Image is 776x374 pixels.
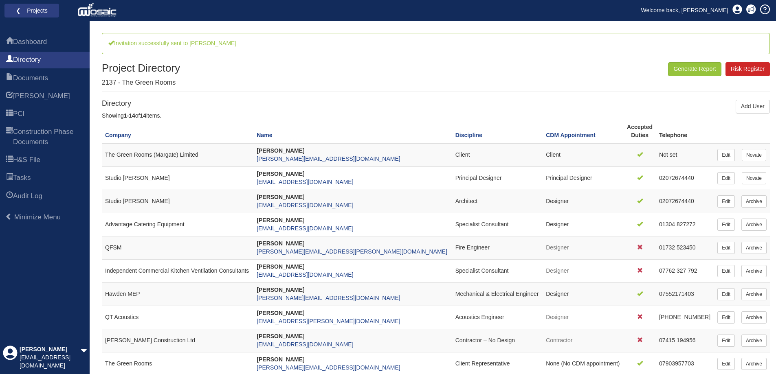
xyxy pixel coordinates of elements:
[102,236,253,260] td: QFSM
[257,155,400,162] a: [PERSON_NAME][EMAIL_ADDRESS][DOMAIN_NAME]
[102,190,253,213] td: Studio [PERSON_NAME]
[140,112,146,119] b: 14
[6,37,13,47] span: Dashboard
[741,265,767,277] a: Archive
[6,74,13,83] span: Documents
[455,132,482,138] a: Discipline
[717,288,735,300] a: Edit
[656,213,714,236] td: 01304 827272
[257,356,304,363] strong: [PERSON_NAME]
[656,190,714,213] td: 02072674440
[546,291,569,297] span: Designer
[741,195,767,208] a: Archive
[741,219,767,231] a: Archive
[725,62,770,76] a: Risk Register
[546,337,572,343] span: Contractor
[257,171,304,177] strong: [PERSON_NAME]
[257,240,304,247] strong: [PERSON_NAME]
[102,282,253,306] td: Hawden MEP
[13,127,84,147] span: Construction Phase Documents
[102,167,253,190] td: Studio [PERSON_NAME]
[717,265,735,277] a: Edit
[257,263,304,270] strong: [PERSON_NAME]
[656,260,714,283] td: 07762 327 792
[742,149,766,161] a: Novate
[624,120,656,143] th: Accepted Duties
[20,346,81,354] div: [PERSON_NAME]
[102,143,253,166] td: The Green Rooms (Margate) Limited
[10,5,54,16] a: ❮ Projects
[741,311,767,324] a: Archive
[13,37,47,47] span: Dashboard
[717,311,735,324] a: Edit
[455,267,509,274] span: Specialist Consultant
[257,202,353,208] a: [EMAIL_ADDRESS][DOMAIN_NAME]
[741,288,767,300] a: Archive
[102,329,253,352] td: [PERSON_NAME] Construction Ltd
[257,147,304,154] strong: [PERSON_NAME]
[105,132,131,138] a: Company
[13,73,48,83] span: Documents
[102,112,770,120] div: Showing of items.
[455,291,539,297] span: Mechanical & Electrical Engineer
[257,248,447,255] a: [PERSON_NAME][EMAIL_ADDRESS][PERSON_NAME][DOMAIN_NAME]
[6,109,13,119] span: PCI
[257,318,400,324] a: [EMAIL_ADDRESS][PERSON_NAME][DOMAIN_NAME]
[102,306,253,329] td: QT Acoustics
[13,55,41,65] span: Directory
[546,267,569,274] span: Designer
[13,191,42,201] span: Audit Log
[656,306,714,329] td: [PHONE_NUMBER]
[257,287,304,293] strong: [PERSON_NAME]
[717,242,735,254] a: Edit
[6,55,13,65] span: Directory
[102,33,770,54] div: Invitation successfully sent to [PERSON_NAME]
[455,151,470,158] span: Client
[717,219,735,231] a: Edit
[455,360,510,367] span: Client Representative
[717,335,735,347] a: Edit
[741,337,770,368] iframe: Chat
[6,155,13,165] span: H&S File
[257,225,353,232] a: [EMAIL_ADDRESS][DOMAIN_NAME]
[546,132,596,138] a: CDM Appointment
[257,271,353,278] a: [EMAIL_ADDRESS][DOMAIN_NAME]
[257,364,400,371] a: [PERSON_NAME][EMAIL_ADDRESS][DOMAIN_NAME]
[102,62,180,74] h1: Project Directory
[736,100,770,114] a: Add User
[546,151,561,158] span: Client
[742,172,766,184] a: Novate
[257,310,304,316] strong: [PERSON_NAME]
[546,360,620,367] span: None (No CDM appointment)
[257,295,400,301] a: [PERSON_NAME][EMAIL_ADDRESS][DOMAIN_NAME]
[6,92,13,101] span: HARI
[717,149,735,161] a: Edit
[257,341,353,348] a: [EMAIL_ADDRESS][DOMAIN_NAME]
[257,179,353,185] a: [EMAIL_ADDRESS][DOMAIN_NAME]
[257,217,304,223] strong: [PERSON_NAME]
[102,213,253,236] td: Advantage Catering Equipment
[13,155,40,165] span: H&S File
[5,213,12,220] span: Minimize Menu
[6,127,13,147] span: Construction Phase Documents
[546,244,569,251] span: Designer
[124,112,135,119] b: 1-14
[741,242,767,254] a: Archive
[77,2,119,18] img: logo_white.png
[455,175,502,181] span: Principal Designer
[102,100,770,108] h4: Directory
[13,109,24,119] span: PCI
[717,172,735,184] a: Edit
[656,236,714,260] td: 01732 523450
[546,198,569,204] span: Designer
[546,175,592,181] span: Principal Designer
[455,244,490,251] span: Fire Engineer
[102,78,180,87] p: 2137 - The Green Rooms
[455,221,509,227] span: Specialist Consultant
[455,337,515,343] span: Contractor – No Design
[656,120,714,143] th: Telephone
[6,192,13,201] span: Audit Log
[656,143,714,166] td: Not set
[656,282,714,306] td: 07552171403
[14,213,61,221] span: Minimize Menu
